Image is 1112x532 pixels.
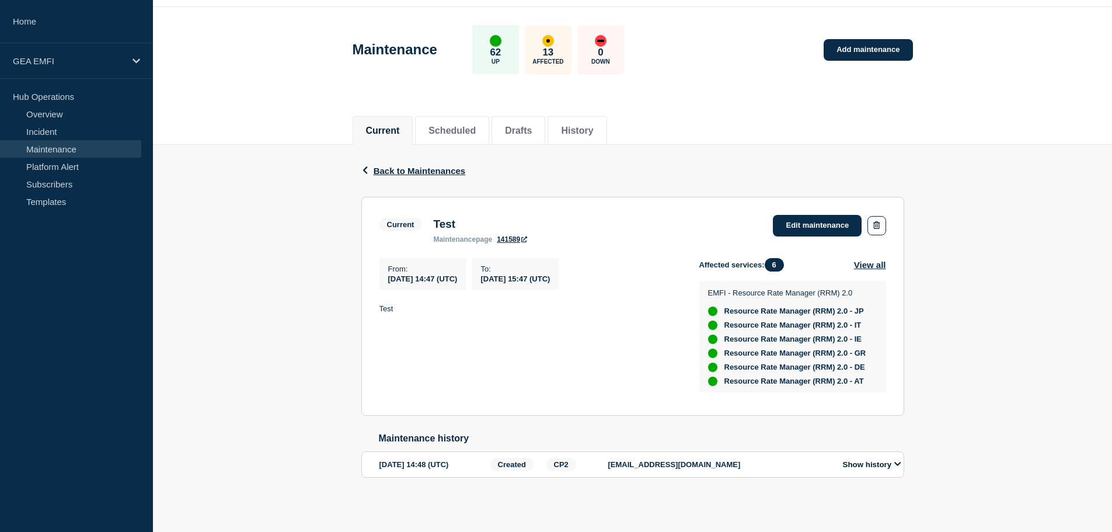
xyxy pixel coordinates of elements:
[773,215,862,237] a: Edit maintenance
[724,349,866,358] span: Resource Rate Manager (RRM) 2.0 - GR
[824,39,912,61] a: Add maintenance
[708,349,717,358] div: up
[724,363,865,372] span: Resource Rate Manager (RRM) 2.0 - DE
[388,265,458,273] p: From :
[497,235,527,244] a: 141589
[724,335,862,344] span: Resource Rate Manager (RRM) 2.0 - IE
[13,56,125,66] p: GEA EMFI
[608,460,830,469] p: [EMAIL_ADDRESS][DOMAIN_NAME]
[839,460,905,470] button: Show history
[724,321,862,330] span: Resource Rate Manager (RRM) 2.0 - IT
[708,335,717,344] div: up
[595,35,606,47] div: down
[490,458,534,471] span: Created
[490,35,501,47] div: up
[505,126,532,136] button: Drafts
[532,58,563,65] p: Affected
[490,47,501,58] p: 62
[491,58,500,65] p: Up
[433,235,492,244] p: page
[480,274,550,283] span: [DATE] 15:47 (UTC)
[699,258,790,272] span: Affected services:
[379,433,904,444] h2: Maintenance history
[708,288,866,297] p: EMFI - Resource Rate Manager (RRM) 2.0
[542,47,553,58] p: 13
[433,235,476,244] span: maintenance
[388,274,458,283] span: [DATE] 14:47 (UTC)
[379,304,681,314] p: Test
[379,458,487,471] div: [DATE] 14:48 (UTC)
[724,377,864,386] span: Resource Rate Manager (RRM) 2.0 - AT
[561,126,593,136] button: History
[353,41,437,58] h1: Maintenance
[708,307,717,316] div: up
[366,126,400,136] button: Current
[598,47,603,58] p: 0
[724,307,864,316] span: Resource Rate Manager (RRM) 2.0 - JP
[379,218,422,231] span: Current
[433,218,527,231] h3: Test
[361,166,466,176] button: Back to Maintenances
[428,126,476,136] button: Scheduled
[708,321,717,330] div: up
[765,258,784,272] span: 6
[708,363,717,372] div: up
[591,58,610,65] p: Down
[854,258,886,272] button: View all
[480,265,550,273] p: To :
[374,166,466,176] span: Back to Maintenances
[542,35,554,47] div: affected
[708,377,717,386] div: up
[546,458,576,471] span: CP2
